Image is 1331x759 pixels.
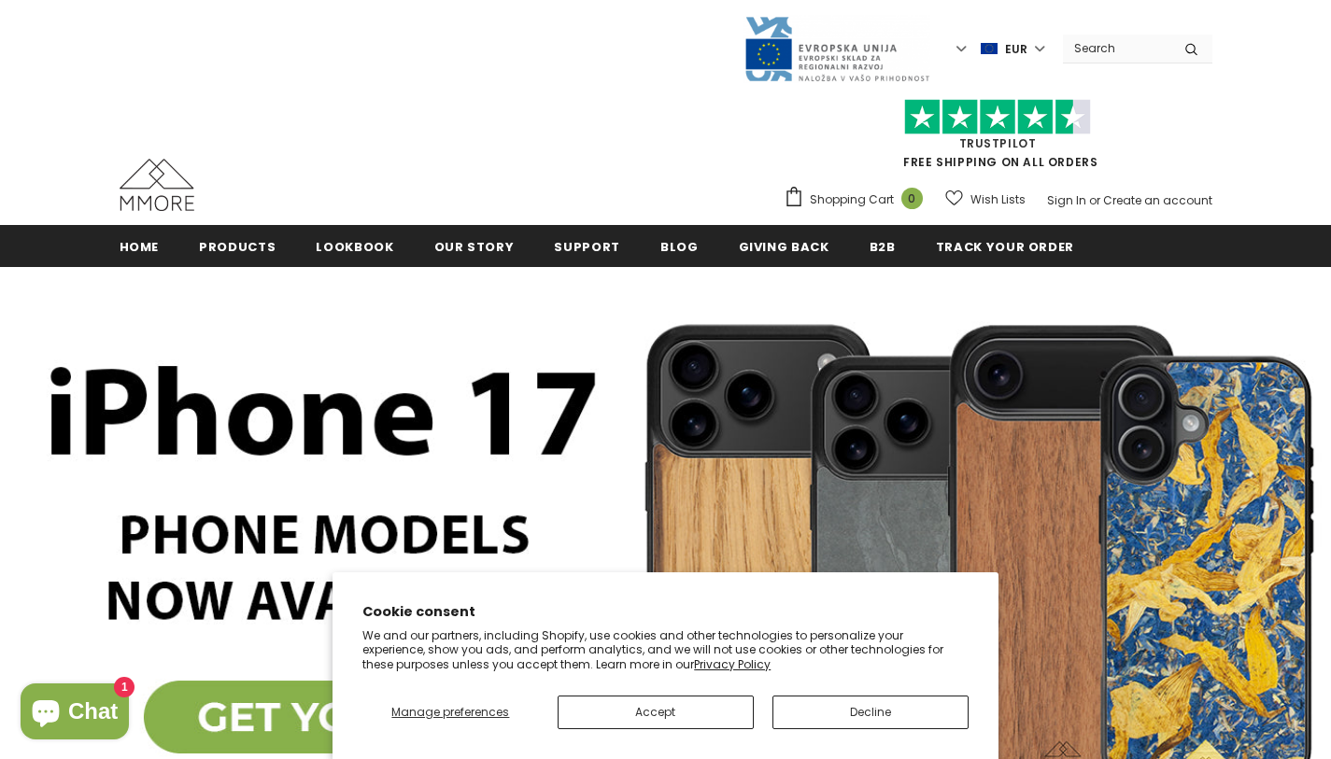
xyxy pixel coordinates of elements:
span: Lookbook [316,238,393,256]
span: 0 [901,188,923,209]
a: support [554,225,620,267]
span: Blog [660,238,699,256]
a: Lookbook [316,225,393,267]
span: B2B [870,238,896,256]
h2: Cookie consent [362,602,969,622]
span: Home [120,238,160,256]
a: Create an account [1103,192,1212,208]
a: Giving back [739,225,829,267]
span: Giving back [739,238,829,256]
a: Javni Razpis [743,40,930,56]
span: support [554,238,620,256]
img: MMORE Cases [120,159,194,211]
span: Shopping Cart [810,190,894,209]
button: Decline [772,696,969,729]
a: Home [120,225,160,267]
img: Trust Pilot Stars [904,99,1091,135]
inbox-online-store-chat: Shopify online store chat [15,683,135,744]
button: Accept [558,696,754,729]
p: We and our partners, including Shopify, use cookies and other technologies to personalize your ex... [362,628,969,672]
input: Search Site [1063,35,1170,62]
span: Track your order [936,238,1074,256]
a: Products [199,225,276,267]
span: Our Story [434,238,515,256]
a: Privacy Policy [694,656,771,672]
a: Blog [660,225,699,267]
span: Manage preferences [391,704,509,720]
span: Products [199,238,276,256]
span: or [1089,192,1100,208]
span: EUR [1005,40,1027,59]
span: FREE SHIPPING ON ALL ORDERS [784,107,1212,170]
a: Sign In [1047,192,1086,208]
a: B2B [870,225,896,267]
a: Our Story [434,225,515,267]
a: Trustpilot [959,135,1037,151]
img: Javni Razpis [743,15,930,83]
button: Manage preferences [362,696,538,729]
span: Wish Lists [970,190,1026,209]
a: Wish Lists [945,183,1026,216]
a: Shopping Cart 0 [784,186,932,214]
a: Track your order [936,225,1074,267]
